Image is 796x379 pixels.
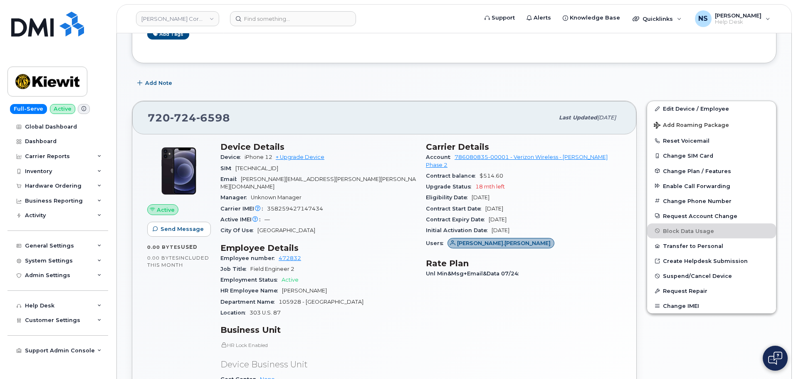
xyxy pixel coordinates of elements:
span: Manager [220,194,251,201]
span: Initial Activation Date [426,227,492,233]
span: Location [220,310,250,316]
span: [DATE] [597,114,616,121]
span: Device [220,154,245,160]
button: Send Message [147,222,211,237]
span: Employment Status [220,277,282,283]
span: Add Roaming Package [654,122,729,130]
button: Request Repair [647,283,776,298]
img: iPhone_12.jpg [154,146,204,196]
h3: Business Unit [220,325,416,335]
span: SIM [220,165,235,171]
span: Upgrade Status [426,183,475,190]
span: [DATE] [485,206,503,212]
span: [PERSON_NAME] [715,12,761,19]
span: 720 [148,111,230,124]
span: used [181,244,198,250]
span: [GEOGRAPHIC_DATA] [257,227,315,233]
button: Add Note [132,76,179,91]
span: Contract Expiry Date [426,216,489,223]
span: NS [698,14,708,24]
span: City Of Use [220,227,257,233]
span: 358259427147434 [267,206,323,212]
span: [DATE] [492,227,509,233]
p: HR Lock Enabled [220,342,416,349]
span: 0.00 Bytes [147,244,181,250]
span: Employee number [220,255,279,261]
input: Find something... [230,11,356,26]
span: Quicklinks [643,15,673,22]
div: Noah Shelton [689,10,776,27]
span: Send Message [161,225,204,233]
span: Carrier IMEI [220,206,267,212]
button: Change Phone Number [647,193,776,208]
a: Create Helpdesk Submission [647,253,776,268]
span: [DATE] [489,216,507,223]
span: Change Plan / Features [663,168,731,174]
span: Unknown Manager [251,194,302,201]
span: Job Title [220,266,250,272]
span: Active [282,277,299,283]
span: — [265,216,270,223]
a: Edit Device / Employee [647,101,776,116]
span: Active IMEI [220,216,265,223]
p: Device Business Unit [220,359,416,371]
span: 105928 - [GEOGRAPHIC_DATA] [279,299,363,305]
span: Last updated [559,114,597,121]
span: Knowledge Base [570,14,620,22]
span: [TECHNICAL_ID] [235,165,278,171]
span: Enable Call Forwarding [663,183,730,189]
div: Quicklinks [627,10,687,27]
span: 303 U.S. 87 [250,310,281,316]
span: Suspend/Cancel Device [663,273,732,279]
button: Change SIM Card [647,148,776,163]
span: 6598 [196,111,230,124]
a: Support [479,10,521,26]
span: HR Employee Name [220,287,282,294]
span: Help Desk [715,19,761,25]
span: iPhone 12 [245,154,272,160]
a: Alerts [521,10,557,26]
span: Account [426,154,455,160]
a: [PERSON_NAME].[PERSON_NAME] [447,240,554,246]
span: Contract Start Date [426,206,485,212]
a: Add tags [147,29,189,40]
button: Reset Voicemail [647,133,776,148]
a: + Upgrade Device [276,154,324,160]
button: Block Data Usage [647,223,776,238]
span: 724 [170,111,196,124]
span: Users [426,240,447,246]
button: Suspend/Cancel Device [647,268,776,283]
button: Request Account Change [647,208,776,223]
img: Open chat [768,352,782,365]
span: Contract balance [426,173,480,179]
span: Active [157,206,175,214]
a: 472832 [279,255,301,261]
span: Unl Min&Msg+Email&Data 07/24 [426,270,523,277]
button: Add Roaming Package [647,116,776,133]
h3: Employee Details [220,243,416,253]
span: Alerts [534,14,551,22]
span: Field Engineer 2 [250,266,294,272]
span: Eligibility Date [426,194,472,201]
button: Change Plan / Features [647,163,776,178]
h3: Rate Plan [426,258,621,268]
span: Email [220,176,241,182]
span: [DATE] [472,194,489,201]
span: Department Name [220,299,279,305]
button: Change IMEI [647,298,776,313]
h3: Carrier Details [426,142,621,152]
span: [PERSON_NAME][EMAIL_ADDRESS][PERSON_NAME][PERSON_NAME][DOMAIN_NAME] [220,176,416,190]
button: Transfer to Personal [647,238,776,253]
span: [PERSON_NAME] [282,287,327,294]
h3: Device Details [220,142,416,152]
span: 18 mth left [475,183,505,190]
span: Add Note [145,79,172,87]
span: 0.00 Bytes [147,255,179,261]
span: [PERSON_NAME].[PERSON_NAME] [457,239,551,247]
a: Kiewit Corporation [136,11,219,26]
button: Enable Call Forwarding [647,178,776,193]
a: 786080835-00001 - Verizon Wireless - [PERSON_NAME] Phase 2 [426,154,608,168]
span: Support [492,14,515,22]
a: Knowledge Base [557,10,626,26]
span: $514.60 [480,173,503,179]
